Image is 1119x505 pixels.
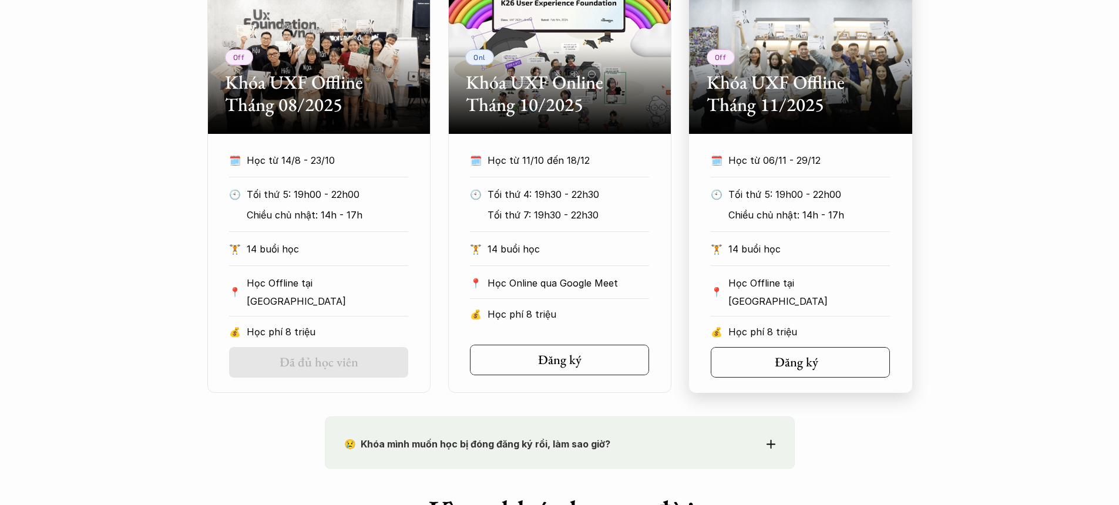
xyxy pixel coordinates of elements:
[247,274,408,310] p: Học Offline tại [GEOGRAPHIC_DATA]
[488,206,649,224] p: Tối thứ 7: 19h30 - 22h30
[225,71,413,116] h2: Khóa UXF Offline Tháng 08/2025
[247,186,408,203] p: Tối thứ 5: 19h00 - 22h00
[470,278,482,289] p: 📍
[707,71,895,116] h2: Khóa UXF Offline Tháng 11/2025
[711,240,723,258] p: 🏋️
[728,206,890,224] p: Chiều chủ nhật: 14h - 17h
[488,305,649,323] p: Học phí 8 triệu
[247,151,387,169] p: Học từ 14/8 - 23/10
[470,345,649,375] a: Đăng ký
[728,323,890,341] p: Học phí 8 triệu
[488,274,649,292] p: Học Online qua Google Meet
[711,347,890,378] a: Đăng ký
[233,53,245,61] p: Off
[473,53,486,61] p: Onl
[538,352,582,368] h5: Đăng ký
[711,323,723,341] p: 💰
[470,186,482,203] p: 🕙
[711,186,723,203] p: 🕙
[711,151,723,169] p: 🗓️
[488,240,649,258] p: 14 buổi học
[728,186,890,203] p: Tối thứ 5: 19h00 - 22h00
[247,206,408,224] p: Chiều chủ nhật: 14h - 17h
[470,305,482,323] p: 💰
[229,240,241,258] p: 🏋️
[470,151,482,169] p: 🗓️
[344,438,610,450] strong: 😢 Khóa mình muốn học bị đóng đăng ký rồi, làm sao giờ?
[711,287,723,298] p: 📍
[728,240,890,258] p: 14 buổi học
[715,53,727,61] p: Off
[488,186,649,203] p: Tối thứ 4: 19h30 - 22h30
[775,355,818,370] h5: Đăng ký
[280,355,358,370] h5: Đã đủ học viên
[470,240,482,258] p: 🏋️
[728,274,890,310] p: Học Offline tại [GEOGRAPHIC_DATA]
[466,71,654,116] h2: Khóa UXF Online Tháng 10/2025
[728,151,868,169] p: Học từ 06/11 - 29/12
[229,287,241,298] p: 📍
[488,151,627,169] p: Học từ 11/10 đến 18/12
[247,240,408,258] p: 14 buổi học
[247,323,408,341] p: Học phí 8 triệu
[229,186,241,203] p: 🕙
[229,323,241,341] p: 💰
[229,151,241,169] p: 🗓️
